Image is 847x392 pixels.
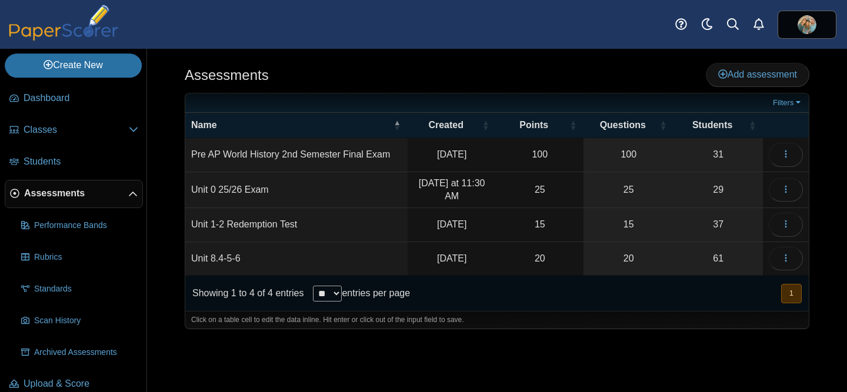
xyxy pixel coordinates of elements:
img: PaperScorer [5,5,122,41]
a: Performance Bands [16,212,143,240]
a: Filters [770,97,806,109]
time: Jun 1, 2025 at 5:19 PM [437,149,466,159]
div: Showing 1 to 4 of 4 entries [185,276,304,311]
a: 25 [583,172,673,208]
a: Standards [16,275,143,303]
a: Create New [5,53,142,77]
a: 20 [583,242,673,275]
a: Alerts [746,12,772,38]
a: Archived Assessments [16,339,143,367]
td: Unit 1-2 Redemption Test [185,208,408,242]
span: Name [191,120,217,130]
a: 100 [583,138,673,171]
a: ps.7R70R2c4AQM5KRlH [778,11,836,39]
a: PaperScorer [5,32,122,42]
span: Scan History [34,315,138,327]
td: 20 [496,242,583,276]
a: 15 [583,208,673,241]
a: Rubrics [16,243,143,272]
div: Click on a table cell to edit the data inline. Hit enter or click out of the input field to save. [185,311,809,329]
button: 1 [781,284,802,303]
a: Assessments [5,180,143,208]
a: Students [5,148,143,176]
span: Performance Bands [34,220,138,232]
span: Questions [600,120,646,130]
span: Name : Activate to invert sorting [394,113,401,138]
span: Standards [34,283,138,295]
td: Pre AP World History 2nd Semester Final Exam [185,138,408,172]
span: Dashboard [24,92,138,105]
td: 25 [496,172,583,209]
a: Dashboard [5,85,143,113]
span: Students : Activate to sort [749,113,756,138]
time: Apr 1, 2025 at 9:38 AM [437,253,466,263]
span: Assessments [24,187,128,200]
span: Created [428,120,463,130]
span: Classes [24,123,129,136]
a: 37 [673,208,763,241]
a: 29 [673,172,763,208]
span: Students [24,155,138,168]
td: Unit 0 25/26 Exam [185,172,408,209]
span: Archived Assessments [34,347,138,359]
span: Timothy Kemp [798,15,816,34]
img: ps.7R70R2c4AQM5KRlH [798,15,816,34]
span: Points [519,120,548,130]
span: Add assessment [718,69,797,79]
label: entries per page [342,288,410,298]
td: Unit 8.4-5-6 [185,242,408,276]
a: 61 [673,242,763,275]
td: 15 [496,208,583,242]
a: 31 [673,138,763,171]
span: Questions : Activate to sort [659,113,666,138]
a: Scan History [16,307,143,335]
a: Classes [5,116,143,145]
span: Upload & Score [24,377,138,390]
span: Students [692,120,732,130]
time: Apr 11, 2025 at 11:04 AM [437,219,466,229]
a: Add assessment [706,63,809,86]
span: Rubrics [34,252,138,263]
span: Points : Activate to sort [569,113,576,138]
span: Created : Activate to sort [482,113,489,138]
time: Sep 1, 2025 at 11:30 AM [419,178,485,201]
h1: Assessments [185,65,269,85]
td: 100 [496,138,583,172]
nav: pagination [780,284,802,303]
